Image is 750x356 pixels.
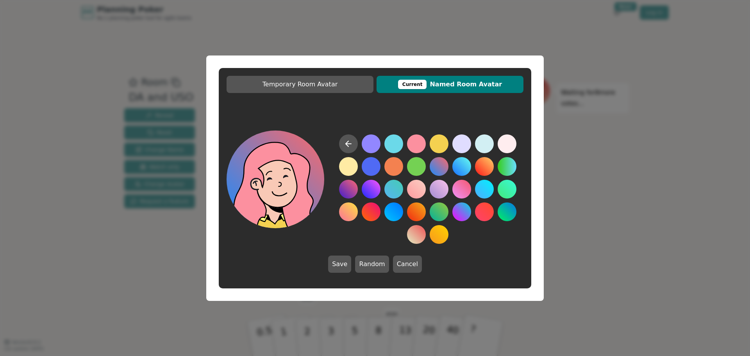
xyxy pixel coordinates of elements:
[377,76,523,93] button: CurrentNamed Room Avatar
[227,76,373,93] button: Temporary Room Avatar
[355,256,389,273] button: Random
[230,80,370,89] span: Temporary Room Avatar
[328,256,351,273] button: Save
[393,256,422,273] button: Cancel
[380,80,520,89] span: Named Room Avatar
[398,80,427,89] div: This avatar will be displayed in dedicated rooms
